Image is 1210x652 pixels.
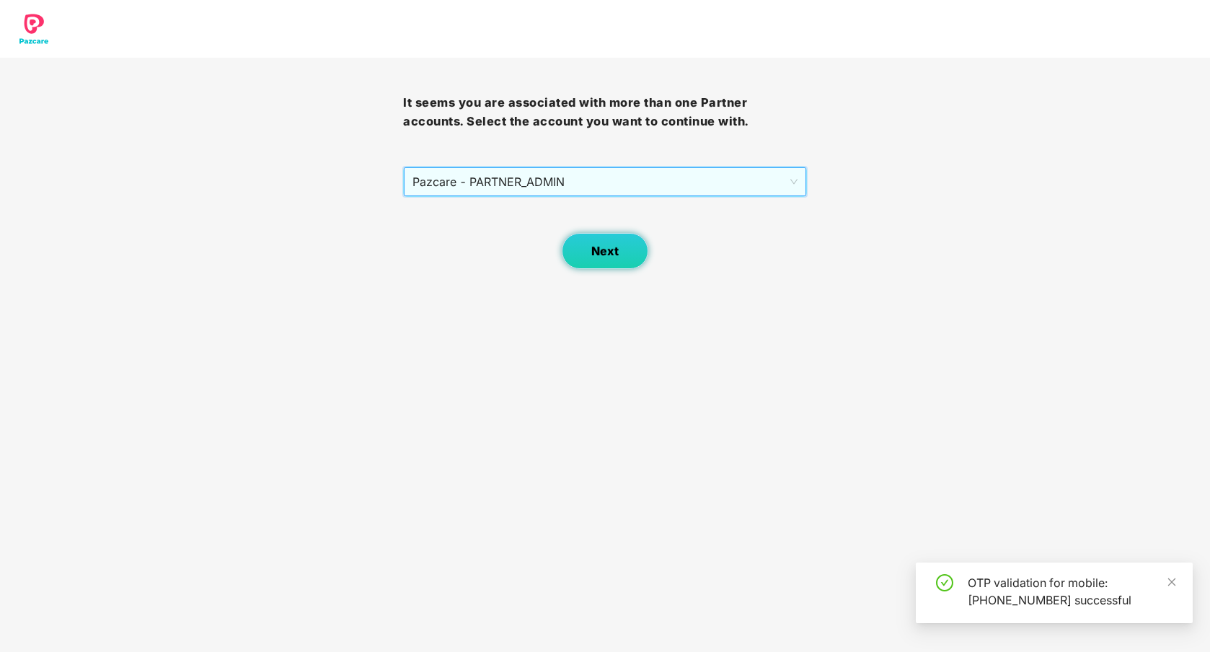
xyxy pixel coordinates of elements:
span: Pazcare - PARTNER_ADMIN [412,168,797,195]
span: close [1167,577,1177,587]
div: OTP validation for mobile: [PHONE_NUMBER] successful [968,574,1175,609]
h3: It seems you are associated with more than one Partner accounts. Select the account you want to c... [403,94,806,131]
span: Next [591,244,619,258]
span: check-circle [936,574,953,591]
button: Next [562,233,648,269]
